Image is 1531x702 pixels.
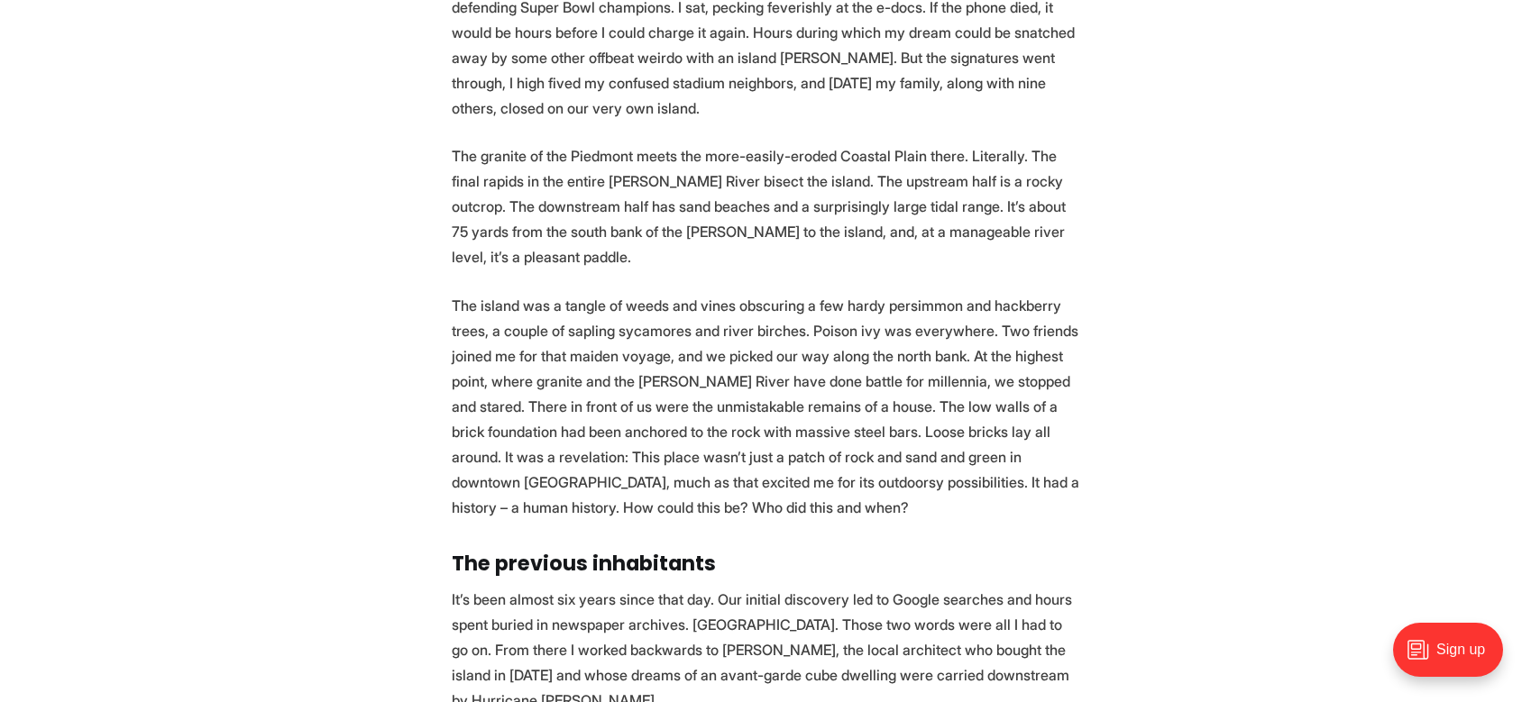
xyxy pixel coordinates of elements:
[452,143,1079,269] p: The granite of the Piedmont meets the more-easily-eroded Coastal Plain there. Literally. The fina...
[452,552,1079,576] h3: The previous inhabitants
[452,293,1079,520] p: The island was a tangle of weeds and vines obscuring a few hardy persimmon and hackberry trees, a...
[1378,614,1531,702] iframe: portal-trigger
